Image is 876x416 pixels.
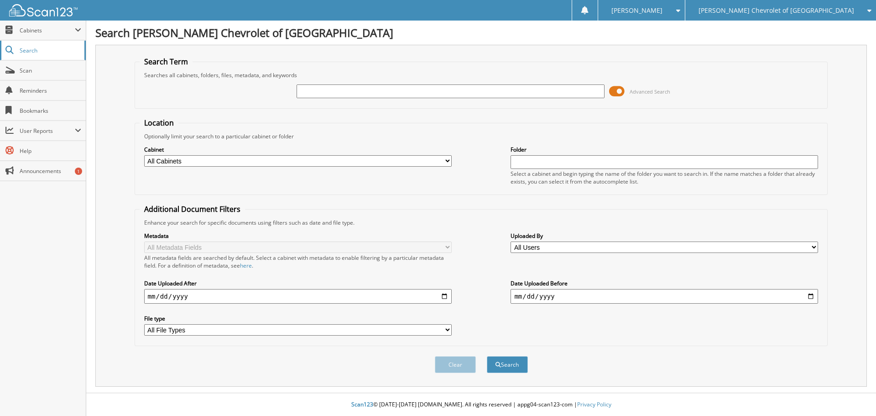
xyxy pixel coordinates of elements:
label: Metadata [144,232,452,240]
label: Date Uploaded After [144,279,452,287]
span: Help [20,147,81,155]
span: [PERSON_NAME] [611,8,662,13]
span: [PERSON_NAME] Chevrolet of [GEOGRAPHIC_DATA] [699,8,854,13]
legend: Additional Document Filters [140,204,245,214]
span: Search [20,47,80,54]
iframe: Chat Widget [830,372,876,416]
legend: Search Term [140,57,193,67]
span: Reminders [20,87,81,95]
span: Scan [20,67,81,74]
div: Searches all cabinets, folders, files, metadata, and keywords [140,71,823,79]
button: Clear [435,356,476,373]
span: Advanced Search [630,88,670,95]
img: scan123-logo-white.svg [9,4,78,16]
div: Select a cabinet and begin typing the name of the folder you want to search in. If the name match... [511,170,818,185]
label: File type [144,315,452,322]
div: © [DATE]-[DATE] [DOMAIN_NAME]. All rights reserved | appg04-scan123-com | [86,394,876,416]
input: start [144,289,452,304]
a: Privacy Policy [577,400,611,408]
span: User Reports [20,127,75,135]
span: Scan123 [351,400,373,408]
h1: Search [PERSON_NAME] Chevrolet of [GEOGRAPHIC_DATA] [95,25,867,40]
div: Optionally limit your search to a particular cabinet or folder [140,132,823,140]
div: Enhance your search for specific documents using filters such as date and file type. [140,219,823,226]
span: Bookmarks [20,107,81,115]
span: Announcements [20,167,81,175]
label: Folder [511,146,818,153]
legend: Location [140,118,178,128]
label: Cabinet [144,146,452,153]
div: 1 [75,168,82,175]
label: Date Uploaded Before [511,279,818,287]
input: end [511,289,818,304]
div: All metadata fields are searched by default. Select a cabinet with metadata to enable filtering b... [144,254,452,269]
button: Search [487,356,528,373]
label: Uploaded By [511,232,818,240]
span: Cabinets [20,26,75,34]
a: here [240,262,252,269]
